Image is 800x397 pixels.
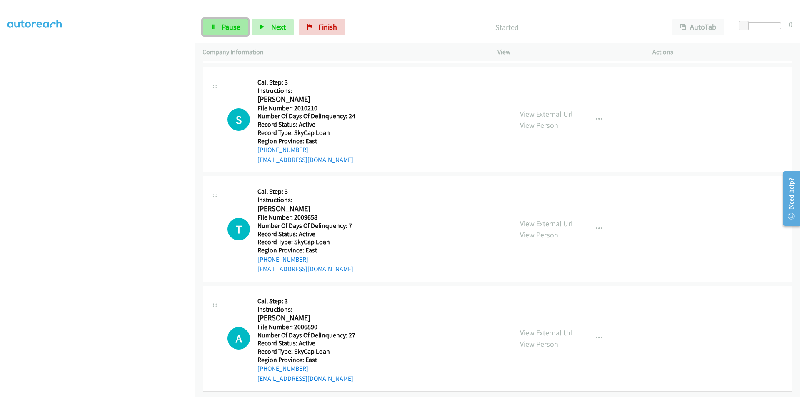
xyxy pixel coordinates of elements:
[520,109,573,119] a: View External Url
[252,19,294,35] button: Next
[789,19,792,30] div: 0
[257,339,355,347] h5: Record Status: Active
[356,22,657,33] p: Started
[257,104,355,112] h5: File Number: 2010210
[271,22,286,32] span: Next
[227,218,250,240] h1: T
[257,230,355,238] h5: Record Status: Active
[520,328,573,337] a: View External Url
[257,222,355,230] h5: Number Of Days Of Delinquency: 7
[257,331,355,340] h5: Number Of Days Of Delinquency: 27
[257,187,355,196] h5: Call Step: 3
[257,87,355,95] h5: Instructions:
[257,313,355,323] h2: [PERSON_NAME]
[222,22,240,32] span: Pause
[202,19,248,35] a: Pause
[257,305,355,314] h5: Instructions:
[776,165,800,232] iframe: Resource Center
[227,327,250,350] h1: A
[672,19,724,35] button: AutoTab
[257,137,355,145] h5: Region Province: East
[202,47,482,57] p: Company Information
[257,95,355,104] h2: [PERSON_NAME]
[257,356,355,364] h5: Region Province: East
[299,19,345,35] a: Finish
[257,78,355,87] h5: Call Step: 3
[257,129,355,137] h5: Record Type: SkyCap Loan
[257,323,355,331] h5: File Number: 2006890
[257,265,353,273] a: [EMAIL_ADDRESS][DOMAIN_NAME]
[257,156,353,164] a: [EMAIL_ADDRESS][DOMAIN_NAME]
[257,112,355,120] h5: Number Of Days Of Delinquency: 24
[520,339,558,349] a: View Person
[257,375,353,382] a: [EMAIL_ADDRESS][DOMAIN_NAME]
[520,230,558,240] a: View Person
[257,246,355,255] h5: Region Province: East
[257,146,308,154] a: [PHONE_NUMBER]
[227,327,250,350] div: The call is yet to be attempted
[257,120,355,129] h5: Record Status: Active
[257,238,355,246] h5: Record Type: SkyCap Loan
[520,219,573,228] a: View External Url
[318,22,337,32] span: Finish
[257,365,308,372] a: [PHONE_NUMBER]
[227,218,250,240] div: The call is yet to be attempted
[257,347,355,356] h5: Record Type: SkyCap Loan
[227,108,250,131] h1: S
[257,204,355,214] h2: [PERSON_NAME]
[520,120,558,130] a: View Person
[652,47,792,57] p: Actions
[257,297,355,305] h5: Call Step: 3
[257,255,308,263] a: [PHONE_NUMBER]
[257,213,355,222] h5: File Number: 2009658
[257,196,355,204] h5: Instructions:
[743,22,781,29] div: Delay between calls (in seconds)
[497,47,637,57] p: View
